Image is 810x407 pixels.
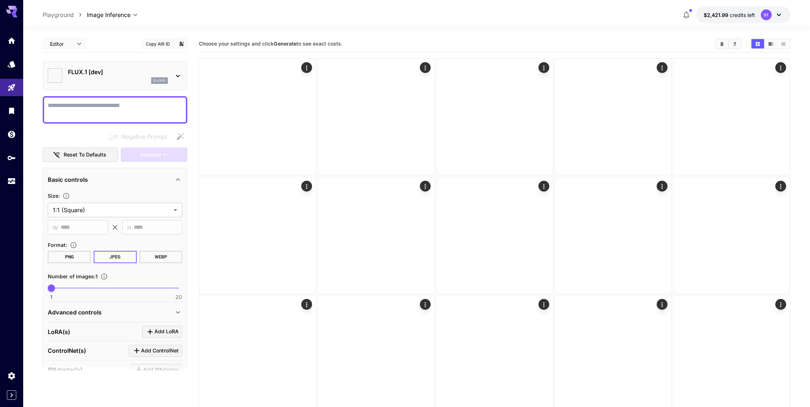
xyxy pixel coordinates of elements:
[729,39,741,48] button: Download All
[98,273,111,280] button: Specify how many images to generate in a single request. Each image generation will be charged se...
[764,39,777,48] button: Show media in video view
[761,9,772,20] div: IH
[43,10,87,19] nav: breadcrumb
[704,12,730,18] span: $2,421.99
[657,62,668,73] div: Actions
[67,241,80,249] button: Choose the file format for the output image.
[140,251,183,263] button: WEBP
[153,78,166,83] p: flux1d
[420,181,431,192] div: Actions
[48,346,86,355] p: ControlNet(s)
[7,153,16,162] div: API Keys
[127,223,131,232] span: H
[776,299,786,310] div: Actions
[141,346,179,355] span: Add ControlNet
[302,62,312,73] div: Actions
[716,39,728,48] button: Clear All
[48,304,182,321] div: Advanced controls
[538,181,549,192] div: Actions
[129,345,182,357] button: Click to add ControlNet
[154,327,179,336] span: Add LoRA
[178,39,185,48] button: Add to library
[50,294,52,301] span: 1
[302,299,312,310] div: Actions
[199,40,342,47] span: Choose your settings and click to see exact costs.
[48,193,60,199] span: Size :
[142,39,174,49] button: Copy AIR ID
[696,7,790,23] button: $2,421.98761IH
[715,38,742,49] div: Clear AllDownload All
[48,242,67,248] span: Format :
[7,106,16,115] div: Library
[7,390,16,400] button: Expand sidebar
[60,192,73,200] button: Adjust the dimensions of the generated image by specifying its width and height in pixels, or sel...
[175,294,182,301] span: 20
[48,327,70,336] p: LoRA(s)
[7,60,16,69] div: Models
[50,40,72,48] span: Editor
[704,11,755,19] div: $2,421.98761
[302,181,312,192] div: Actions
[657,181,668,192] div: Actions
[420,62,431,73] div: Actions
[68,68,168,76] p: FLUX.1 [dev]
[776,181,786,192] div: Actions
[776,62,786,73] div: Actions
[657,299,668,310] div: Actions
[43,147,118,162] button: Reset to defaults
[7,371,16,380] div: Settings
[53,206,171,214] span: 1:1 (Square)
[43,10,74,19] a: Playground
[751,38,790,49] div: Show media in grid viewShow media in video viewShow media in list view
[48,251,91,263] button: PNG
[87,10,131,19] span: Image Inference
[7,177,16,186] div: Usage
[730,12,755,18] span: credits left
[94,251,137,263] button: JPEG
[48,273,98,279] span: Number of images : 1
[7,83,16,92] div: Playground
[53,223,58,232] span: W
[48,175,88,184] p: Basic controls
[48,65,182,87] div: FLUX.1 [dev]flux1d
[142,326,182,338] button: Click to add LoRA
[7,130,16,139] div: Wallet
[48,308,102,317] p: Advanced controls
[420,299,431,310] div: Actions
[538,299,549,310] div: Actions
[48,171,182,188] div: Basic controls
[274,40,297,47] b: Generate
[751,39,764,48] button: Show media in grid view
[777,39,790,48] button: Show media in list view
[538,62,549,73] div: Actions
[7,36,16,45] div: Home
